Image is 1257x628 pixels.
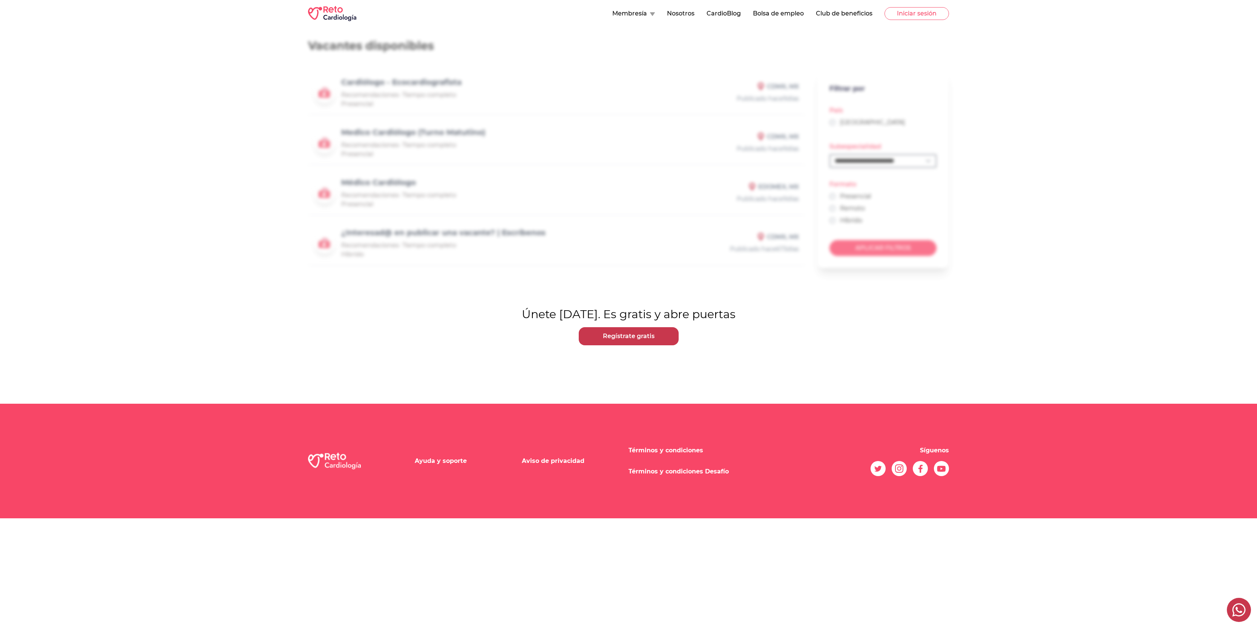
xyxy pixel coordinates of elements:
a: Términos y condiciones [628,447,703,454]
a: Ayuda y soporte [415,457,467,464]
button: CardioBlog [707,9,741,18]
button: Bolsa de empleo [753,9,804,18]
a: Regístrate gratis [579,327,679,345]
button: Membresía [612,9,655,18]
a: Términos y condiciones Desafío [628,468,729,475]
a: Aviso de privacidad [522,457,584,464]
img: RETO Cardio Logo [308,6,356,21]
button: Club de beneficios [816,9,872,18]
button: Iniciar sesión [884,7,949,20]
p: Síguenos [920,446,949,455]
button: Nosotros [667,9,694,18]
p: Únete [DATE]. Es gratis y abre puertas [3,308,1254,321]
img: logo [308,453,361,470]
